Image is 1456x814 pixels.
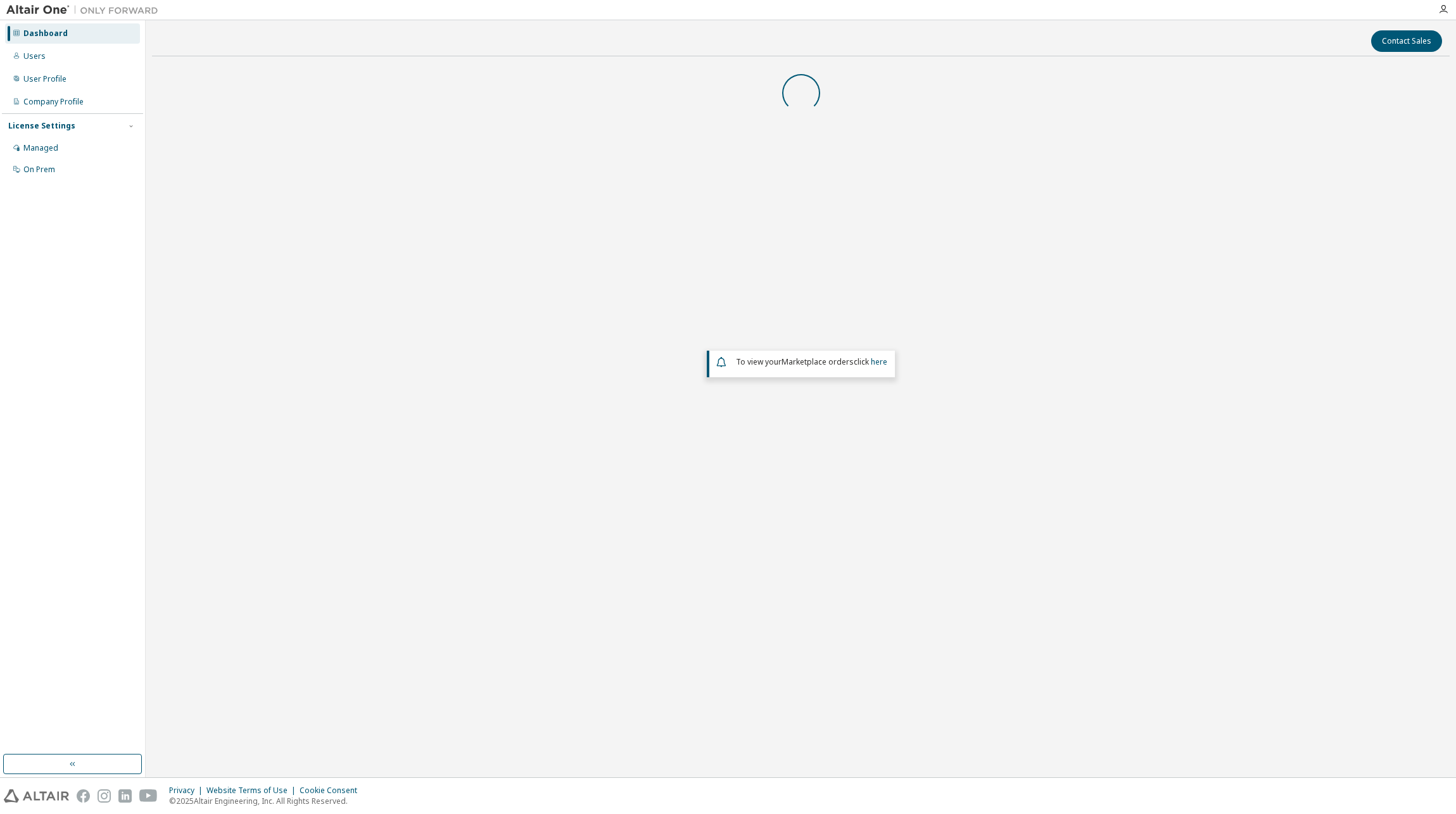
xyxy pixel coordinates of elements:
img: altair_logo.svg [4,789,69,803]
img: Altair One [6,4,165,16]
div: Users [23,51,46,61]
img: instagram.svg [98,789,111,803]
p: © 2025 Altair Engineering, Inc. All Rights Reserved. [169,796,365,806]
img: youtube.svg [139,789,158,803]
div: On Prem [23,165,55,175]
div: Privacy [169,786,206,796]
span: To view your click [736,356,887,367]
img: linkedin.svg [118,789,132,803]
div: Dashboard [23,28,68,39]
button: Contact Sales [1371,30,1442,52]
a: here [871,356,887,367]
div: Cookie Consent [300,786,365,796]
div: User Profile [23,74,66,84]
img: facebook.svg [77,789,90,803]
div: Company Profile [23,97,84,107]
div: Website Terms of Use [206,786,300,796]
div: Managed [23,143,58,153]
em: Marketplace orders [782,356,854,367]
div: License Settings [8,121,75,131]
